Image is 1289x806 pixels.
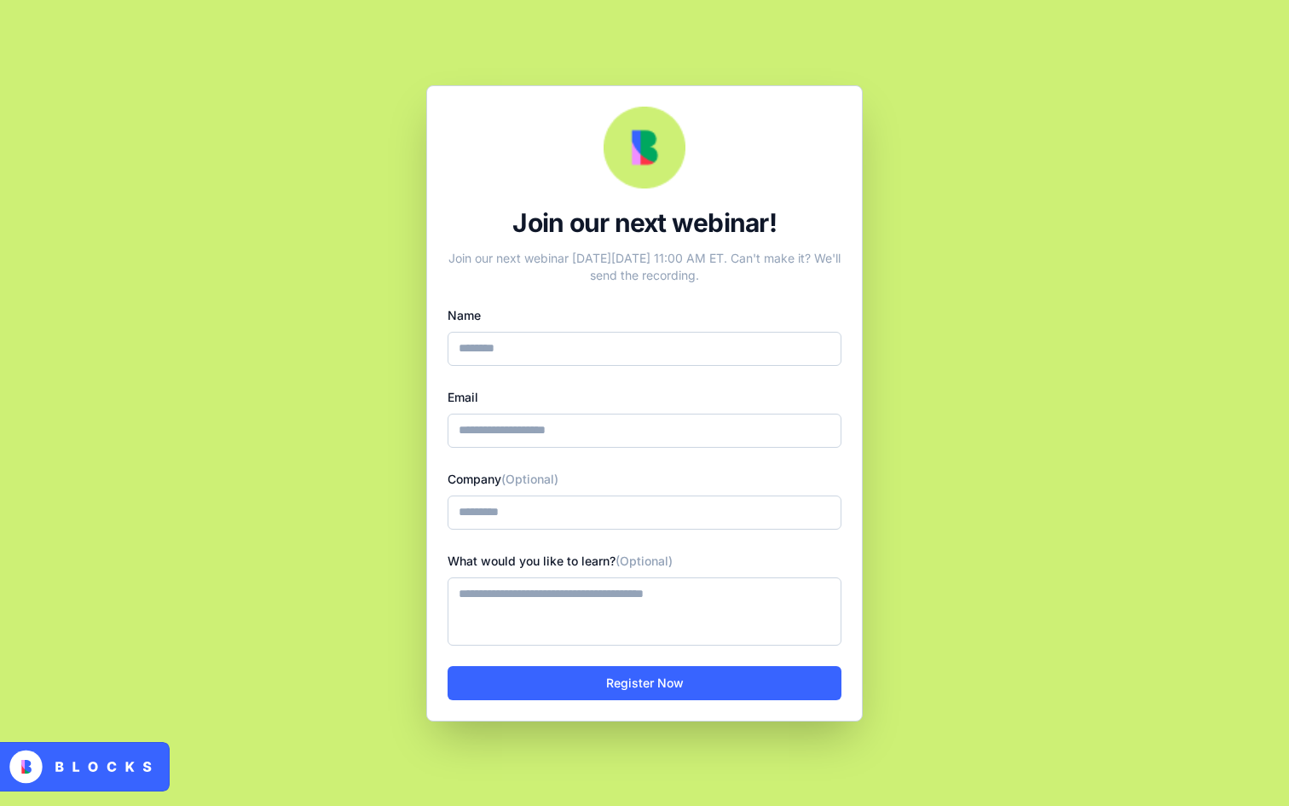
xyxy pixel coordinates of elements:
[448,666,841,700] button: Register Now
[448,472,558,486] label: Company
[501,472,558,486] span: (Optional)
[448,243,841,284] div: Join our next webinar [DATE][DATE] 11:00 AM ET. Can't make it? We'll send the recording.
[604,107,685,188] img: Webinar Logo
[448,390,478,404] label: Email
[448,207,841,238] div: Join our next webinar!
[616,554,673,568] span: (Optional)
[448,308,481,322] label: Name
[448,554,673,568] label: What would you like to learn?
